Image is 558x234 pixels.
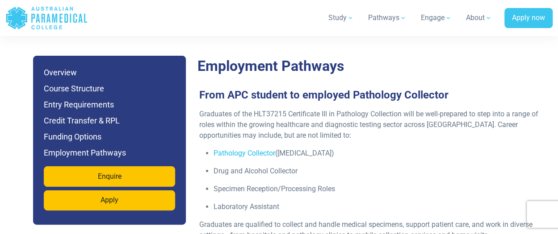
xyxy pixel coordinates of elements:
h2: Employment Pathways [197,57,553,74]
a: About [461,5,497,30]
a: Pathways [363,5,412,30]
a: Engage [415,5,457,30]
h3: From APC student to employed Pathology Collector [194,89,549,102]
p: Graduates of the HLT37215 Certificate III in Pathology Collection will be well-prepared to step i... [199,109,544,141]
p: Drug and Alcohol Collector [214,166,544,177]
a: Study [323,5,359,30]
p: Specimen Reception/Processing Roles [214,184,544,194]
p: ([MEDICAL_DATA]) [214,148,544,159]
a: Apply now [504,8,553,29]
a: Pathology Collector [214,149,275,157]
a: Australian Paramedical College [5,4,88,33]
p: Laboratory Assistant [214,201,544,212]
